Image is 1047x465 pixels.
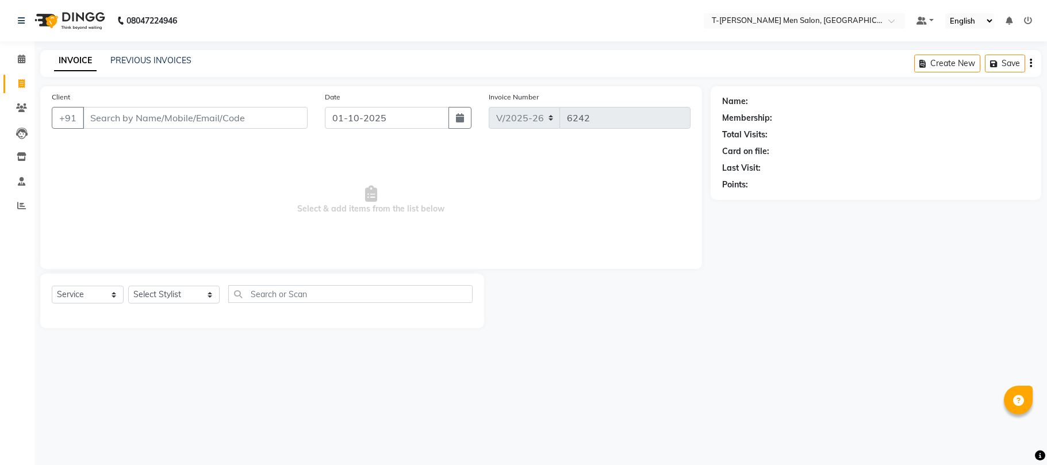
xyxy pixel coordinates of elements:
[914,55,980,72] button: Create New
[722,112,772,124] div: Membership:
[722,95,748,107] div: Name:
[110,55,191,66] a: PREVIOUS INVOICES
[999,419,1036,454] iframe: chat widget
[29,5,108,37] img: logo
[54,51,97,71] a: INVOICE
[228,285,473,303] input: Search or Scan
[52,143,691,258] span: Select & add items from the list below
[83,107,308,129] input: Search by Name/Mobile/Email/Code
[52,92,70,102] label: Client
[722,129,768,141] div: Total Visits:
[325,92,340,102] label: Date
[489,92,539,102] label: Invoice Number
[722,145,769,157] div: Card on file:
[722,162,761,174] div: Last Visit:
[722,179,748,191] div: Points:
[126,5,177,37] b: 08047224946
[985,55,1025,72] button: Save
[52,107,84,129] button: +91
